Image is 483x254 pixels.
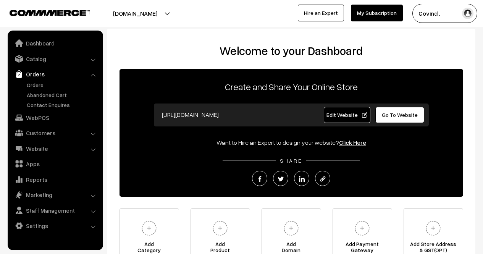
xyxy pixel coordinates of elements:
img: plus.svg [423,218,444,239]
a: Orders [10,67,100,81]
a: Reports [10,173,100,186]
a: Hire an Expert [298,5,344,21]
a: Dashboard [10,36,100,50]
a: Apps [10,157,100,171]
a: WebPOS [10,111,100,125]
a: Settings [10,219,100,233]
img: plus.svg [281,218,302,239]
a: COMMMERCE [10,8,76,17]
a: Catalog [10,52,100,66]
a: Orders [25,81,100,89]
span: SHARE [276,157,306,164]
button: [DOMAIN_NAME] [86,4,184,23]
a: Marketing [10,188,100,202]
a: Customers [10,126,100,140]
img: plus.svg [352,218,373,239]
a: Contact Enquires [25,101,100,109]
a: Abandoned Cart [25,91,100,99]
a: Website [10,142,100,155]
span: Edit Website [326,112,367,118]
span: Go To Website [382,112,418,118]
h2: Welcome to your Dashboard [115,44,468,58]
img: plus.svg [210,218,231,239]
button: Govind . [412,4,477,23]
div: Want to Hire an Expert to design your website? [120,138,463,147]
a: Edit Website [324,107,370,123]
img: plus.svg [139,218,160,239]
p: Create and Share Your Online Store [120,80,463,94]
img: COMMMERCE [10,10,90,16]
a: Go To Website [375,107,425,123]
a: Click Here [339,139,366,146]
a: Staff Management [10,204,100,217]
a: My Subscription [351,5,403,21]
img: user [462,8,473,19]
